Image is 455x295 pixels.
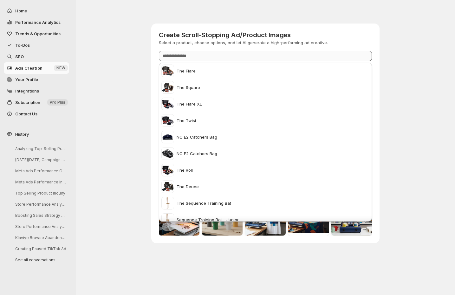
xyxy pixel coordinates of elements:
[15,100,40,105] span: Subscription
[161,65,174,77] img: The Flare
[15,88,39,93] span: Integrations
[177,183,199,190] span: The Deuce
[15,8,27,13] span: Home
[15,31,61,36] span: Trends & Opportunities
[10,222,70,231] button: Store Performance Analysis and Suggestions
[4,17,69,28] button: Performance Analytics
[10,233,70,243] button: Klaviyo Browse Abandonment Email Drafting
[161,147,174,160] img: NO E2 Catchers Bag
[177,216,239,223] span: Sequence Training Bat - Junior
[15,43,30,48] span: To-Dos
[159,39,328,46] p: Select a product, choose options, and let AI generate a high-performing ad creative.
[177,101,202,107] span: The Flare XL
[177,167,193,173] span: The Roll
[4,108,69,120] button: Contact Us
[15,77,38,82] span: Your Profile
[177,117,196,124] span: The Twist
[15,131,29,137] span: History
[10,177,70,187] button: Meta Ads Performance Inquiry
[10,155,70,165] button: [DATE][DATE] Campaign Strategy Development
[4,74,69,85] a: Your Profile
[4,28,69,39] button: Trends & Opportunities
[4,51,69,62] a: SEO
[161,98,174,110] img: The Flare XL
[4,97,69,108] button: Subscription
[177,68,196,74] span: The Flare
[4,5,69,17] button: Home
[15,111,37,116] span: Contact Us
[177,84,200,91] span: The Square
[4,62,69,74] button: Ads Creation
[161,81,174,94] img: The Square
[10,255,70,265] button: See all conversations
[177,150,217,157] span: NO E2 Catchers Bag
[10,188,70,198] button: Top Selling Product Inquiry
[50,100,65,105] span: Pro Plus
[159,31,328,39] h3: Create Scroll-Stopping Ad/Product Images
[10,166,70,176] button: Meta Ads Performance Overview
[161,114,174,127] img: The Twist
[15,20,61,25] span: Performance Analytics
[10,210,70,220] button: Boosting Sales Strategy Discussion
[4,85,69,97] a: Integrations
[4,39,69,51] button: To-Dos
[15,65,42,71] span: Ads Creation
[161,164,174,176] img: The Roll
[177,200,231,206] span: The Sequence Training Bat
[10,199,70,209] button: Store Performance Analysis and Recommendations
[10,244,70,254] button: Creating Paused TikTok Ad
[56,65,65,71] span: NEW
[161,213,174,226] img: Sequence Training Bat - Junior
[161,180,174,193] img: The Deuce
[15,54,24,59] span: SEO
[177,134,217,140] span: NO E2 Catchers Bag
[10,144,70,154] button: Analyzing Top-Selling Products Overview
[161,131,174,143] img: NO E2 Catchers Bag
